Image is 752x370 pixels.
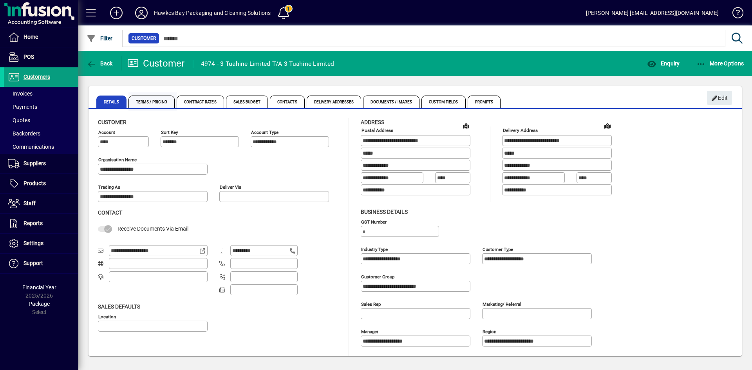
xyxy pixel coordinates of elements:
[361,209,408,215] span: Business details
[361,246,388,252] mat-label: Industry type
[87,35,113,42] span: Filter
[361,274,394,279] mat-label: Customer group
[361,328,378,334] mat-label: Manager
[128,96,175,108] span: Terms / Pricing
[85,56,115,70] button: Back
[4,194,78,213] a: Staff
[23,160,46,166] span: Suppliers
[4,27,78,47] a: Home
[87,60,113,67] span: Back
[468,96,501,108] span: Prompts
[132,34,156,42] span: Customer
[460,119,472,132] a: View on map
[361,301,381,307] mat-label: Sales rep
[23,200,36,206] span: Staff
[694,56,746,70] button: More Options
[8,117,30,123] span: Quotes
[4,87,78,100] a: Invoices
[4,154,78,173] a: Suppliers
[696,60,744,67] span: More Options
[23,240,43,246] span: Settings
[127,57,185,70] div: Customer
[483,301,521,307] mat-label: Marketing/ Referral
[220,184,241,190] mat-label: Deliver via
[154,7,271,19] div: Hawkes Bay Packaging and Cleaning Solutions
[4,234,78,253] a: Settings
[270,96,305,108] span: Contacts
[226,96,268,108] span: Sales Budget
[22,284,56,291] span: Financial Year
[98,130,115,135] mat-label: Account
[4,214,78,233] a: Reports
[117,226,188,232] span: Receive Documents Via Email
[23,220,43,226] span: Reports
[23,74,50,80] span: Customers
[177,96,224,108] span: Contract Rates
[4,47,78,67] a: POS
[23,34,38,40] span: Home
[96,96,127,108] span: Details
[23,180,46,186] span: Products
[4,114,78,127] a: Quotes
[4,254,78,273] a: Support
[711,92,728,105] span: Edit
[98,119,127,125] span: Customer
[4,127,78,140] a: Backorders
[363,96,419,108] span: Documents / Images
[8,144,54,150] span: Communications
[707,91,732,105] button: Edit
[78,56,121,70] app-page-header-button: Back
[98,303,140,310] span: Sales defaults
[98,184,120,190] mat-label: Trading as
[98,314,116,319] mat-label: Location
[307,96,362,108] span: Delivery Addresses
[161,130,178,135] mat-label: Sort key
[8,130,40,137] span: Backorders
[421,96,465,108] span: Custom Fields
[104,6,129,20] button: Add
[727,2,742,27] a: Knowledge Base
[23,260,43,266] span: Support
[98,157,137,162] mat-label: Organisation name
[4,140,78,153] a: Communications
[4,174,78,193] a: Products
[201,58,334,70] div: 4974 - 3 Tuahine Limited T/A 3 Tuahine Limited
[251,130,278,135] mat-label: Account Type
[98,209,122,216] span: Contact
[23,54,34,60] span: POS
[645,56,681,70] button: Enquiry
[85,31,115,45] button: Filter
[29,301,50,307] span: Package
[483,328,496,334] mat-label: Region
[601,119,614,132] a: View on map
[361,219,387,224] mat-label: GST Number
[4,100,78,114] a: Payments
[586,7,719,19] div: [PERSON_NAME] [EMAIL_ADDRESS][DOMAIN_NAME]
[8,104,37,110] span: Payments
[647,60,680,67] span: Enquiry
[483,246,513,252] mat-label: Customer type
[129,6,154,20] button: Profile
[361,119,384,125] span: Address
[8,90,33,97] span: Invoices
